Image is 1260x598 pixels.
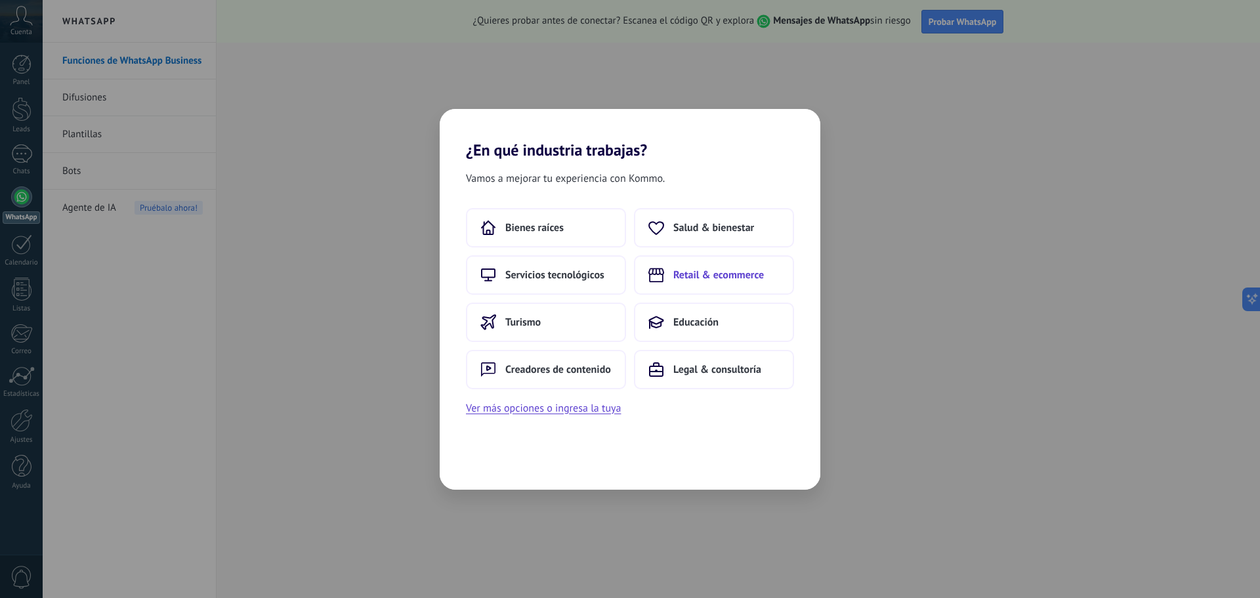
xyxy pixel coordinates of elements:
[673,268,764,282] span: Retail & ecommerce
[673,221,754,234] span: Salud & bienestar
[673,316,719,329] span: Educación
[466,208,626,247] button: Bienes raíces
[440,109,820,160] h2: ¿En qué industria trabajas?
[634,255,794,295] button: Retail & ecommerce
[505,316,541,329] span: Turismo
[466,255,626,295] button: Servicios tecnológicos
[505,221,564,234] span: Bienes raíces
[634,350,794,389] button: Legal & consultoría
[634,208,794,247] button: Salud & bienestar
[466,400,621,417] button: Ver más opciones o ingresa la tuya
[505,363,611,376] span: Creadores de contenido
[634,303,794,342] button: Educación
[466,303,626,342] button: Turismo
[466,350,626,389] button: Creadores de contenido
[673,363,761,376] span: Legal & consultoría
[466,170,665,187] span: Vamos a mejorar tu experiencia con Kommo.
[505,268,604,282] span: Servicios tecnológicos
